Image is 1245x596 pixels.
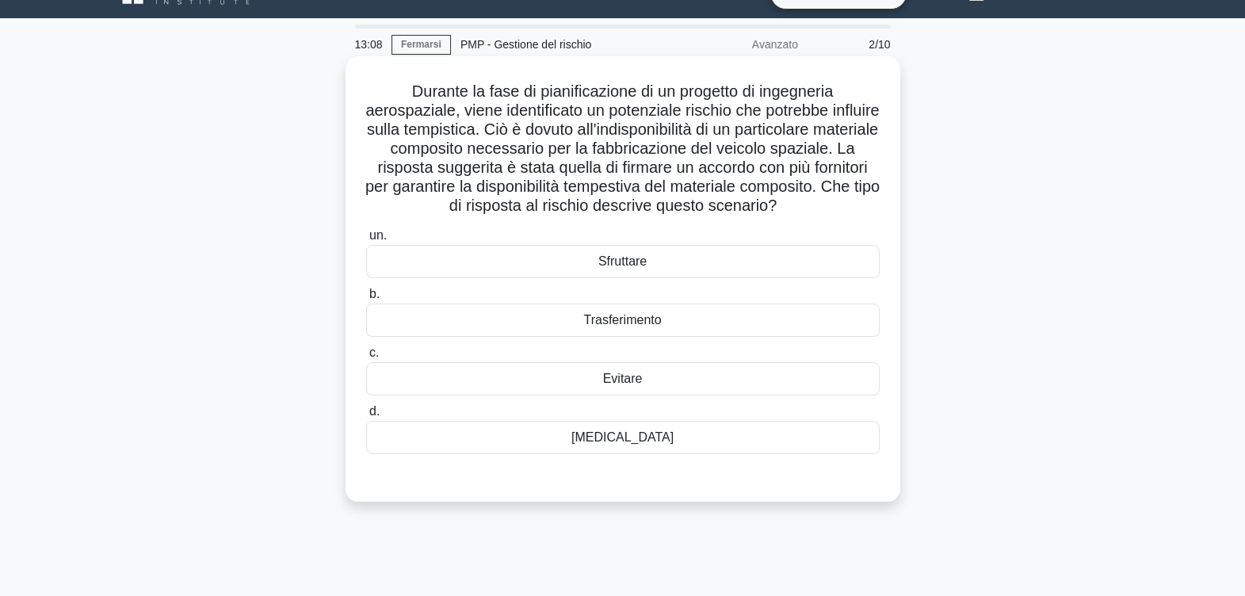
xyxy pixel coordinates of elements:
[366,362,880,395] div: Evitare
[369,404,380,418] span: d.
[366,304,880,337] div: Trasferimento
[346,29,391,60] div: 13:08
[451,29,669,60] div: PMP - Gestione del rischio
[391,35,451,55] a: Fermarsi
[808,29,900,60] div: 2/10
[366,421,880,454] div: [MEDICAL_DATA]
[669,29,808,60] div: Avanzato
[365,82,880,214] font: Durante la fase di pianificazione di un progetto di ingegneria aerospaziale, viene identificato u...
[369,287,380,300] span: b.
[369,346,379,359] span: c.
[366,245,880,278] div: Sfruttare
[369,228,387,242] span: un.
